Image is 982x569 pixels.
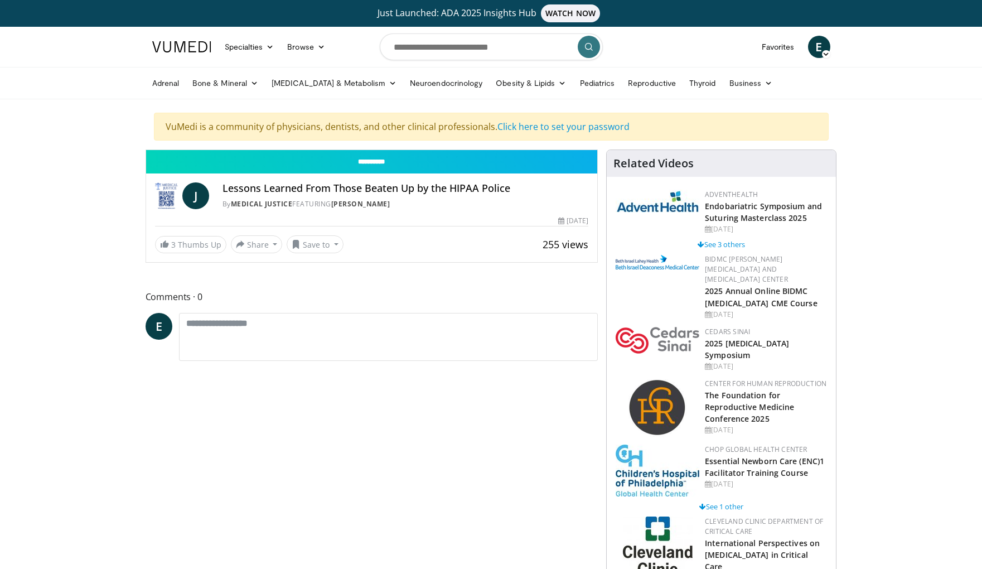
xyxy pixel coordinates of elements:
div: [DATE] [705,479,827,489]
a: E [146,313,172,340]
img: 5c3c682d-da39-4b33-93a5-b3fb6ba9580b.jpg.150x105_q85_autocrop_double_scale_upscale_version-0.2.jpg [616,190,699,213]
span: WATCH NOW [541,4,600,22]
button: Save to [287,235,344,253]
a: Pediatrics [573,72,622,94]
div: [DATE] [705,361,827,372]
div: VuMedi is a community of physicians, dentists, and other clinical professionals. [154,113,829,141]
a: Bone & Mineral [186,72,265,94]
img: 7e905080-f4a2-4088-8787-33ce2bef9ada.png.150x105_q85_autocrop_double_scale_upscale_version-0.2.png [616,327,699,354]
img: c96b19ec-a48b-46a9-9095-935f19585444.png.150x105_q85_autocrop_double_scale_upscale_version-0.2.png [616,255,699,269]
a: Click here to set your password [497,120,630,133]
a: J [182,182,209,209]
span: 3 [171,239,176,250]
a: Neuroendocrinology [403,72,489,94]
a: Center for Human Reproduction [705,379,826,388]
a: AdventHealth [705,190,758,199]
h4: Lessons Learned From Those Beaten Up by the HIPAA Police [222,182,589,195]
a: Cedars Sinai [705,327,750,336]
button: Share [231,235,283,253]
a: Obesity & Lipids [489,72,573,94]
div: [DATE] [558,216,588,226]
a: Endobariatric Symposium and Suturing Masterclass 2025 [705,201,822,223]
a: The Foundation for Reproductive Medicine Conference 2025 [705,390,794,424]
a: Reproductive [621,72,683,94]
img: 8fbf8b72-0f77-40e1-90f4-9648163fd298.jpg.150x105_q85_autocrop_double_scale_upscale_version-0.2.jpg [616,445,699,496]
a: Favorites [755,36,801,58]
a: BIDMC [PERSON_NAME][MEDICAL_DATA] and [MEDICAL_DATA] Center [705,254,788,284]
div: By FEATURING [222,199,589,209]
a: E [808,36,830,58]
a: [PERSON_NAME] [331,199,390,209]
a: Medical Justice [231,199,293,209]
a: See 3 others [698,239,745,249]
a: CHOP Global Health Center [705,445,807,454]
div: [DATE] [705,425,827,435]
img: Medical Justice [155,182,178,209]
a: Essential Newborn Care (ENC)1 Facilitator Training Course [705,456,824,478]
div: [DATE] [705,310,827,320]
a: 2025 [MEDICAL_DATA] Symposium [705,338,789,360]
a: Specialties [218,36,281,58]
img: VuMedi Logo [152,41,211,52]
a: Browse [280,36,332,58]
a: Cleveland Clinic Department of Critical Care [705,517,823,536]
a: Business [723,72,780,94]
a: Adrenal [146,72,186,94]
h4: Related Videos [613,157,694,170]
a: 2025 Annual Online BIDMC [MEDICAL_DATA] CME Course [705,286,817,308]
input: Search topics, interventions [380,33,603,60]
span: 255 views [543,238,588,251]
span: Comments 0 [146,290,598,304]
a: [MEDICAL_DATA] & Metabolism [265,72,403,94]
img: c058e059-5986-4522-8e32-16b7599f4943.png.150x105_q85_autocrop_double_scale_upscale_version-0.2.png [628,379,687,437]
a: Thyroid [683,72,723,94]
a: 3 Thumbs Up [155,236,226,253]
div: [DATE] [705,224,827,234]
a: See 1 other [699,502,743,512]
a: Just Launched: ADA 2025 Insights HubWATCH NOW [154,4,829,22]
